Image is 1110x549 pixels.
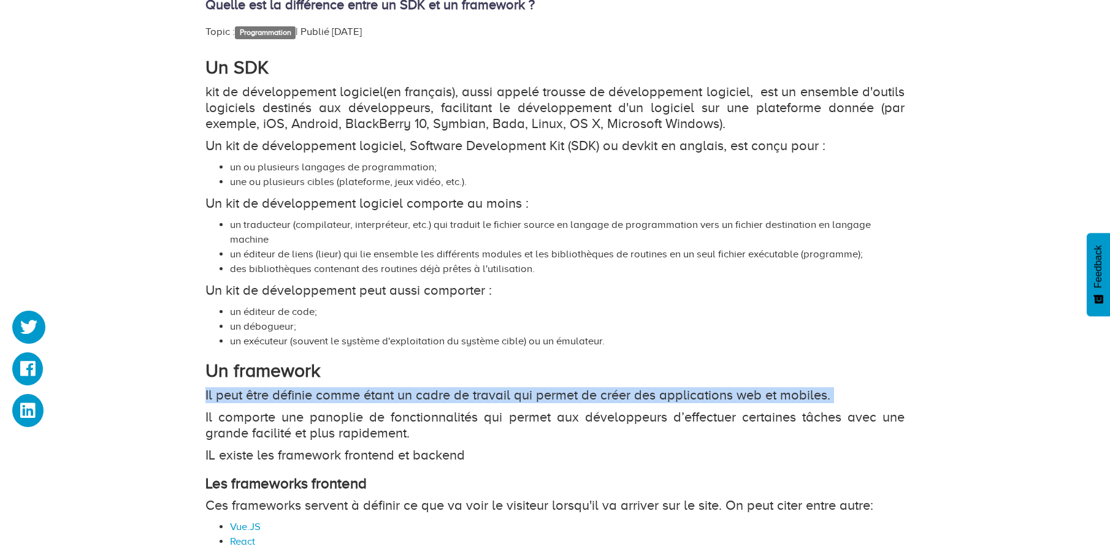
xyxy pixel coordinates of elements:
span: Feedback [1093,245,1104,288]
p: Il comporte une panoplie de fonctionnalités qui permet aux développeurs d’effectuer certaines tâc... [205,409,905,441]
p: kit de développement logiciel(en français), aussi appelé trousse de développement logiciel, est u... [205,84,905,132]
a: Programmation [235,26,296,39]
li: un traducteur (compilateur, interpréteur, etc.) qui traduit le fichier source en langage de progr... [230,218,905,247]
a: React [230,536,255,547]
p: Un kit de développement logiciel comporte au moins : [205,195,905,211]
p: IL existe les framework frontend et backend [205,447,905,463]
li: un éditeur de liens (lieur) qui lie ensemble les différents modules et les bibliothèques de routi... [230,247,905,262]
p: Un kit de développement logiciel, Software Development Kit (SDK) ou devkit en anglais, est conçu ... [205,138,905,154]
li: un débogueur; [230,319,905,334]
li: un exécuteur (souvent le système d'exploitation du système cible) ou un émulateur. [230,334,905,349]
strong: Un framework [205,360,320,381]
span: Topic : | [205,26,298,37]
a: Vue.JS [230,521,261,532]
p: Un kit de développement peut aussi comporter : [205,282,905,298]
strong: Les frameworks frontend [205,475,367,491]
li: des bibliothèques contenant des routines déjà prêtes à l'utilisation. [230,262,905,276]
p: Il peut être définie comme étant un cadre de travail qui permet de créer des applications web et ... [205,387,905,403]
p: Ces frameworks servent à définir ce que va voir le visiteur lorsqu'il va arriver sur le site. On ... [205,498,905,513]
strong: Un SDK [205,57,269,78]
li: un éditeur de code; [230,305,905,319]
button: Feedback - Afficher l’enquête [1087,233,1110,316]
span: Publié [DATE] [300,26,362,37]
li: un ou plusieurs langages de programmation; [230,160,905,175]
li: une ou plusieurs cibles (plateforme, jeux vidéo, etc.). [230,175,905,189]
